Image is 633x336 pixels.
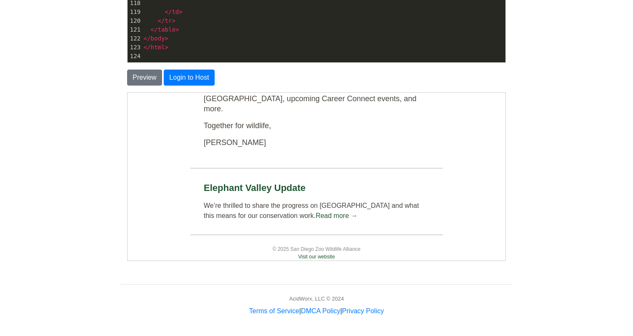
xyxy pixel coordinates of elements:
p: We’re thrilled to share the progress on [GEOGRAPHIC_DATA] and what this means for our conservatio... [76,108,302,128]
span: html [151,44,165,51]
span: > [165,44,168,51]
a: Read more → [188,119,230,126]
a: DMCA Policy [301,307,340,314]
a: Visit our website [170,161,207,167]
span: > [165,35,168,42]
a: Terms of Service [249,307,299,314]
span: </ [158,17,165,24]
span: body [151,35,165,42]
span: > [176,26,179,33]
div: 122 [128,34,142,43]
span: </ [144,35,151,42]
button: Login to Host [164,70,214,86]
div: 123 [128,43,142,52]
span: > [172,17,175,24]
span: table [158,26,176,33]
span: </ [144,44,151,51]
span: tr [165,17,172,24]
div: 124 [128,52,142,61]
button: Preview [127,70,162,86]
span: td [172,8,179,15]
div: 121 [128,25,142,34]
p: © 2025 San Diego Zoo Wildlife Alliance [76,153,302,168]
p: [PERSON_NAME] [76,45,302,55]
p: Together for wildlife, [76,28,302,38]
div: 119 [128,8,142,16]
div: | | [249,306,384,316]
div: 120 [128,16,142,25]
span: </ [151,26,158,33]
div: AcidWorx, LLC © 2024 [289,295,344,303]
h2: Elephant Valley Update [76,89,302,101]
span: </ [165,8,172,15]
a: Privacy Policy [342,307,384,314]
span: > [179,8,182,15]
